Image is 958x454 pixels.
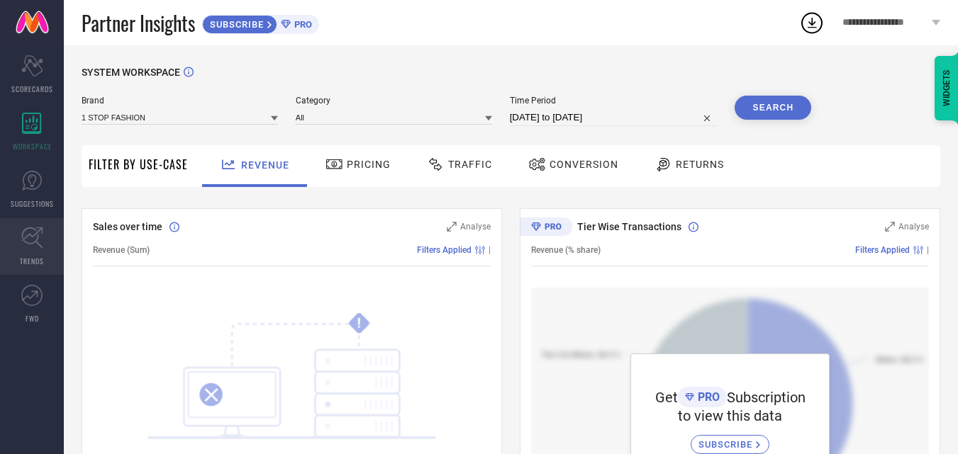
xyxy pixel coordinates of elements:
[93,221,162,232] span: Sales over time
[694,390,720,404] span: PRO
[11,84,53,94] span: SCORECARDS
[676,159,724,170] span: Returns
[550,159,618,170] span: Conversion
[898,222,929,232] span: Analyse
[296,96,492,106] span: Category
[885,222,895,232] svg: Zoom
[577,221,681,232] span: Tier Wise Transactions
[202,11,319,34] a: SUBSCRIBEPRO
[13,141,52,152] span: WORKSPACE
[291,19,312,30] span: PRO
[82,96,278,106] span: Brand
[510,109,718,126] input: Select time period
[448,159,492,170] span: Traffic
[510,96,718,106] span: Time Period
[447,222,457,232] svg: Zoom
[82,8,195,38] span: Partner Insights
[855,245,910,255] span: Filters Applied
[417,245,472,255] span: Filters Applied
[11,198,54,209] span: SUGGESTIONS
[655,389,678,406] span: Get
[799,10,825,35] div: Open download list
[357,315,361,331] tspan: !
[698,439,756,450] span: SUBSCRIBE
[489,245,491,255] span: |
[460,222,491,232] span: Analyse
[531,245,601,255] span: Revenue (% share)
[82,67,180,78] span: SYSTEM WORKSPACE
[691,424,769,454] a: SUBSCRIBE
[26,313,39,324] span: FWD
[735,96,811,120] button: Search
[89,156,188,173] span: Filter By Use-Case
[20,256,44,266] span: TRENDS
[520,217,572,239] div: Premium
[927,245,929,255] span: |
[727,389,806,406] span: Subscription
[347,159,391,170] span: Pricing
[241,159,289,171] span: Revenue
[678,407,782,424] span: to view this data
[93,245,150,255] span: Revenue (Sum)
[203,19,267,30] span: SUBSCRIBE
